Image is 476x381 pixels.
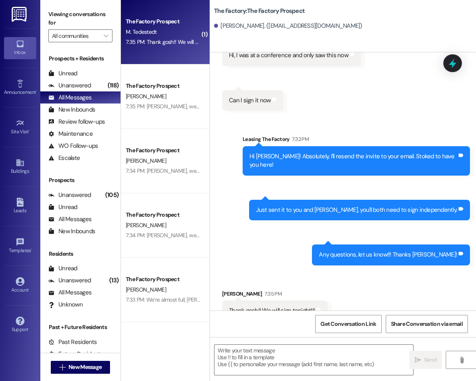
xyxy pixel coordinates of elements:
div: The Factory Prospect [126,275,200,284]
div: Unanswered [48,191,91,199]
div: Maintenance [48,130,93,138]
div: Any questions, let us know!!! Thanks [PERSON_NAME]! [319,251,457,259]
span: • [29,128,30,133]
div: Just sent it to you and [PERSON_NAME], you'll both need to sign independently. [256,206,457,214]
a: Site Visit • [4,116,36,138]
div: Future Residents [48,350,103,358]
span: M. Tedestedt [126,28,157,35]
div: Escalate [48,154,80,162]
div: [PERSON_NAME] [222,290,328,301]
span: [PERSON_NAME] [126,286,166,293]
span: Get Conversation Link [320,320,376,328]
div: 7:33 PM: We’re almost full, [PERSON_NAME]. Let’s make it official and get your lease signed befor... [126,296,472,303]
div: Past + Future Residents [40,323,121,331]
span: • [31,246,32,252]
div: Hi [PERSON_NAME]! Absolutely, I'll resend the invite to your email. Stoked to have you here! [249,152,457,170]
b: The Factory: The Factory Prospect [214,7,305,15]
div: The Factory Prospect [126,211,200,219]
span: New Message [69,363,102,371]
button: Get Conversation Link [315,315,381,333]
div: All Messages [48,93,91,102]
i:  [415,357,421,363]
div: (13) [107,274,121,287]
input: All communities [52,29,100,42]
button: Share Conversation via email [386,315,468,333]
div: Residents [40,250,121,258]
span: Send [424,356,437,364]
div: Unread [48,69,77,78]
div: Unread [48,203,77,211]
button: New Message [51,361,110,374]
a: Templates • [4,235,36,257]
span: Share Conversation via email [391,320,463,328]
i:  [459,357,465,363]
div: Unread [48,264,77,273]
div: Can I sign it now [229,96,270,105]
a: Leads [4,195,36,217]
div: 7:32 PM [290,135,309,143]
span: [PERSON_NAME] [126,93,166,100]
div: Leasing The Factory [243,135,470,146]
div: Unanswered [48,81,91,90]
div: (118) [106,79,121,92]
div: 7:35 PM: Thank gosh!! We will sign tonight!!! [126,38,226,46]
div: All Messages [48,288,91,297]
label: Viewing conversations for [48,8,112,29]
div: Thank gosh!! We will sign tonight!!! [229,306,315,315]
div: New Inbounds [48,106,95,114]
a: Inbox [4,37,36,59]
div: The Factory Prospect [126,82,200,90]
div: [PERSON_NAME]. ([EMAIL_ADDRESS][DOMAIN_NAME]) [214,22,362,30]
div: Past Residents [48,338,97,346]
img: ResiDesk Logo [12,7,28,22]
div: WO Follow-ups [48,142,98,150]
div: Hi, I was at a conference and only saw this now [229,51,348,60]
div: New Inbounds [48,227,95,236]
div: 7:35 PM [262,290,282,298]
i:  [104,33,108,39]
span: [PERSON_NAME] [126,157,166,164]
a: Account [4,275,36,296]
a: Support [4,314,36,336]
a: Buildings [4,156,36,178]
div: Unknown [48,300,83,309]
i:  [59,364,65,371]
span: • [36,88,37,94]
div: The Factory Prospect [126,146,200,155]
div: Prospects [40,176,121,184]
div: (105) [103,189,121,201]
div: Prospects + Residents [40,54,121,63]
div: Review follow-ups [48,118,105,126]
div: The Factory Prospect [126,17,200,26]
div: Unanswered [48,276,91,285]
span: [PERSON_NAME] [126,222,166,229]
button: Send [409,351,442,369]
div: All Messages [48,215,91,224]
